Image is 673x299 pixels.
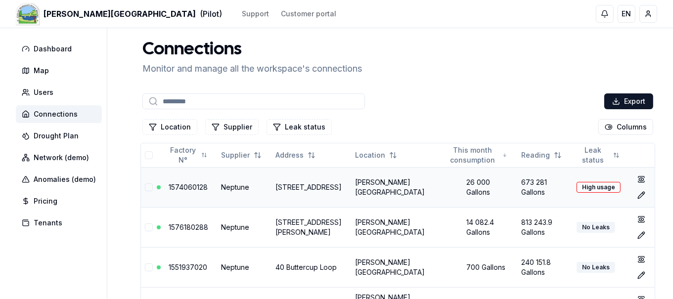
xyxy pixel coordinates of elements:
span: Network (demo) [34,153,89,163]
a: 1574060128 [169,183,208,191]
div: High usage [577,182,621,193]
button: Not sorted. Click to sort ascending. [163,147,213,163]
button: Select row [145,223,153,231]
span: This month consumption [447,145,498,165]
button: Not sorted. Click to sort ascending. [571,147,626,163]
button: Sorted descending. Click to sort ascending. [441,147,513,163]
button: Not sorted. Click to sort ascending. [515,147,568,163]
a: Map [16,62,106,80]
button: Not sorted. Click to sort ascending. [349,147,403,163]
span: Address [275,150,304,160]
button: Filter rows [205,119,259,135]
a: Dashboard [16,40,106,58]
div: 673 281 Gallons [521,177,569,197]
button: Export [604,93,653,109]
a: Pricing [16,192,106,210]
span: Factory N° [169,145,197,165]
h1: Connections [142,40,362,60]
a: [PERSON_NAME][GEOGRAPHIC_DATA](Pilot) [16,8,222,20]
div: 813 243.9 Gallons [521,217,569,237]
div: 240 151.8 Gallons [521,257,569,277]
span: Tenants [34,218,62,228]
a: Support [242,9,269,19]
a: Tenants [16,214,106,232]
a: [STREET_ADDRESS] [275,183,342,191]
a: Drought Plan [16,127,106,145]
a: [STREET_ADDRESS][PERSON_NAME] [275,218,342,236]
span: Anomalies (demo) [34,174,96,184]
button: Select row [145,263,153,271]
div: No Leaks [577,262,615,273]
span: Users [34,87,53,97]
span: [PERSON_NAME][GEOGRAPHIC_DATA] [44,8,196,20]
button: Select row [145,183,153,191]
span: Dashboard [34,44,72,54]
span: Pricing [34,196,57,206]
div: 26 000 Gallons [447,177,513,197]
a: Users [16,84,106,101]
a: Customer portal [281,9,336,19]
button: Filter rows [142,119,197,135]
td: [PERSON_NAME][GEOGRAPHIC_DATA] [351,207,443,247]
div: No Leaks [577,222,615,233]
div: 700 Gallons [447,262,513,272]
button: Filter rows [267,119,332,135]
button: Not sorted. Click to sort ascending. [215,147,268,163]
a: 40 Buttercup Loop [275,263,337,271]
a: Network (demo) [16,149,106,167]
p: Monitor and manage all the workspace's connections [142,62,362,76]
div: 14 082.4 Gallons [447,217,513,237]
td: Neptune [217,167,271,207]
button: Toggle columns [598,119,653,135]
button: EN [618,5,635,23]
td: Neptune [217,247,271,287]
span: Drought Plan [34,131,79,141]
span: Supplier [221,150,250,160]
span: Map [34,66,49,76]
button: Select all [145,151,153,159]
button: Not sorted. Click to sort ascending. [269,147,321,163]
td: Neptune [217,207,271,247]
span: Connections [34,109,78,119]
td: [PERSON_NAME][GEOGRAPHIC_DATA] [351,247,443,287]
span: Reading [521,150,550,160]
td: [PERSON_NAME][GEOGRAPHIC_DATA] [351,167,443,207]
span: EN [622,9,631,19]
a: 1576180288 [169,223,208,231]
a: Connections [16,105,106,123]
img: Morgan's Point Resort Logo [16,2,40,26]
span: Leak status [577,145,609,165]
a: Anomalies (demo) [16,171,106,188]
span: Location [355,150,385,160]
a: 1551937020 [169,263,207,271]
span: (Pilot) [200,8,222,20]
